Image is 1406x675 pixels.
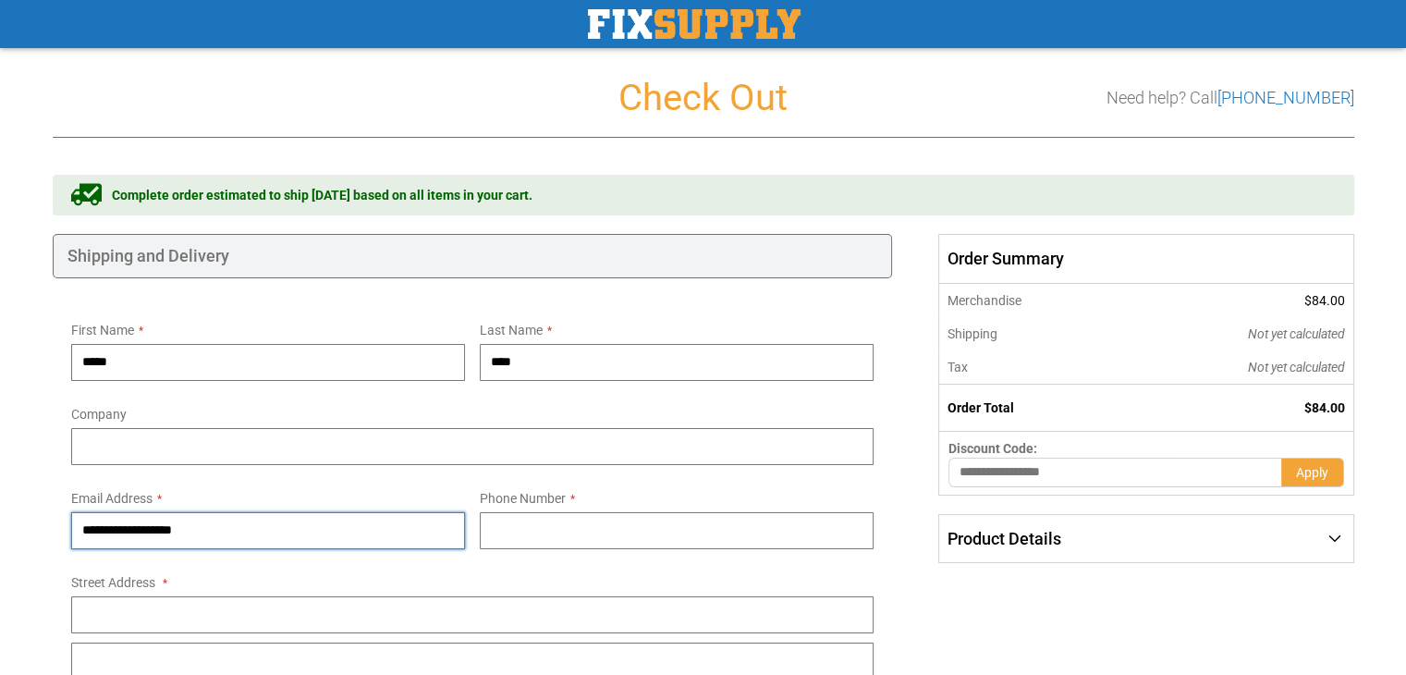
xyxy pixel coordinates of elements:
[1296,465,1328,480] span: Apply
[588,9,801,39] a: store logo
[1304,293,1345,308] span: $84.00
[1304,400,1345,415] span: $84.00
[71,407,127,422] span: Company
[939,284,1123,317] th: Merchandise
[480,491,566,506] span: Phone Number
[948,529,1061,548] span: Product Details
[71,491,153,506] span: Email Address
[71,575,155,590] span: Street Address
[71,323,134,337] span: First Name
[1248,326,1345,341] span: Not yet calculated
[1217,88,1354,107] a: [PHONE_NUMBER]
[938,234,1353,284] span: Order Summary
[588,9,801,39] img: Fix Industrial Supply
[1106,89,1354,107] h3: Need help? Call
[480,323,543,337] span: Last Name
[1281,458,1344,487] button: Apply
[948,400,1014,415] strong: Order Total
[1248,360,1345,374] span: Not yet calculated
[948,441,1037,456] span: Discount Code:
[53,78,1354,118] h1: Check Out
[948,326,997,341] span: Shipping
[112,186,532,204] span: Complete order estimated to ship [DATE] based on all items in your cart.
[53,234,893,278] div: Shipping and Delivery
[939,350,1123,385] th: Tax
